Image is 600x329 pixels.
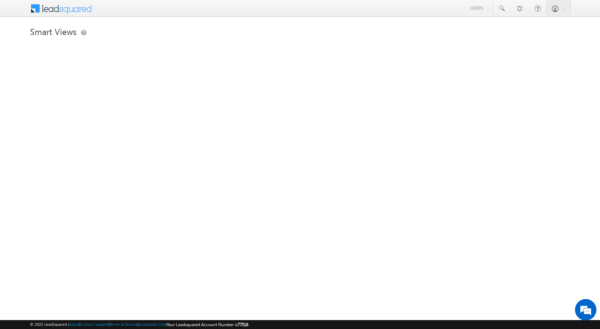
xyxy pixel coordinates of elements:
span: Your Leadsquared Account Number is [167,322,248,327]
span: Smart Views [30,26,76,37]
a: Acceptable Use [139,322,166,327]
span: 77516 [237,322,248,327]
a: Terms of Service [110,322,137,327]
a: About [69,322,79,327]
a: Contact Support [80,322,109,327]
span: © 2025 LeadSquared | | | | | [30,321,248,328]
